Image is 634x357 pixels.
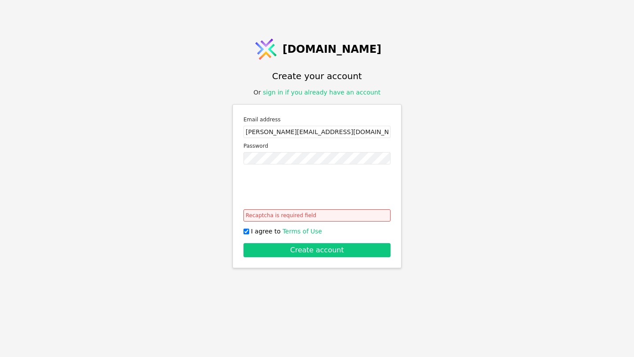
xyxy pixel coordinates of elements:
input: I agree to Terms of Use [243,229,249,234]
input: Password [243,152,391,164]
a: Terms of Use [283,228,322,235]
label: Password [243,142,391,150]
h1: Create your account [272,69,362,83]
div: Or [254,88,381,97]
span: [DOMAIN_NAME] [283,41,382,57]
a: [DOMAIN_NAME] [253,36,382,62]
label: Email address [243,115,391,124]
a: sign in if you already have an account [263,89,380,96]
iframe: reCAPTCHA [250,171,384,206]
span: I agree to [251,227,322,236]
div: Recaptcha is required field [243,209,391,222]
button: Create account [243,243,391,257]
input: Email address [243,126,391,138]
